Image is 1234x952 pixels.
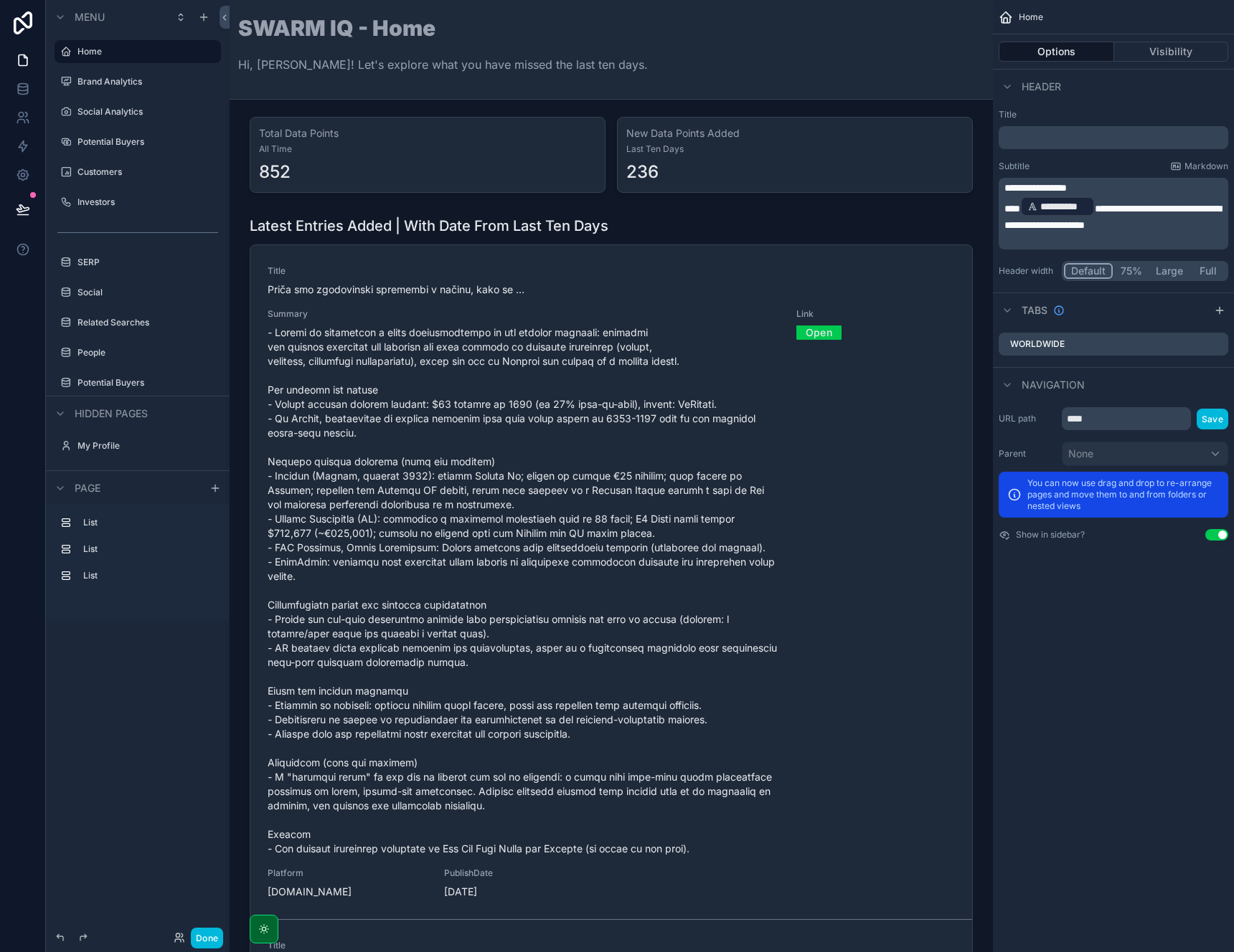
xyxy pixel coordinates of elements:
label: Header width [999,265,1056,277]
label: Investors [77,196,212,208]
div: scrollable content [46,505,230,601]
label: Potential Buyers [77,377,212,389]
span: Tabs [1022,303,1047,318]
button: Large [1149,263,1190,279]
button: Default [1064,263,1113,279]
label: List [83,570,209,581]
span: Home [1019,11,1043,23]
label: My Profile [77,440,212,452]
label: List [83,517,209,528]
p: You can now use drag and drop to re-arrange pages and move them to and from folders or nested views [1027,477,1220,512]
label: List [83,543,209,555]
label: Worldwide [1010,338,1065,350]
label: People [77,347,212,358]
label: URL path [999,413,1056,424]
button: 75% [1113,263,1149,279]
span: Markdown [1184,161,1228,172]
span: Header [1022,80,1061,94]
div: scrollable content [999,178,1228,249]
p: Hi, [PERSON_NAME]! Let's explore what you have missed the last ten days. [238,56,648,73]
h1: SWARM IQ - Home [238,17,648,39]
label: Parent [999,448,1056,460]
label: Social [77,287,212,298]
label: Brand Analytics [77,76,212,87]
label: Subtitle [999,161,1030,172]
label: Home [77,46,212,57]
button: Save [1197,409,1228,429]
label: Related Searches [77,317,212,328]
span: Hidden pages [75,406,148,421]
label: Customers [77,166,212,178]
span: Menu [75,10,105,24]
label: Show in sidebar? [1016,529,1085,541]
button: Done [191,928,223,948]
span: None [1068,447,1093,461]
span: Navigation [1022,378,1085,392]
button: Visibility [1114,42,1229,62]
button: None [1062,442,1228,466]
label: SERP [77,257,212,268]
label: Title [999,109,1228,120]
button: Full [1190,263,1226,279]
a: Markdown [1170,161,1228,172]
div: scrollable content [999,126,1228,149]
button: Options [999,42,1114,62]
label: Social Analytics [77,106,212,118]
span: Page [75,481,100,495]
label: Potential Buyers [77,136,212,148]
